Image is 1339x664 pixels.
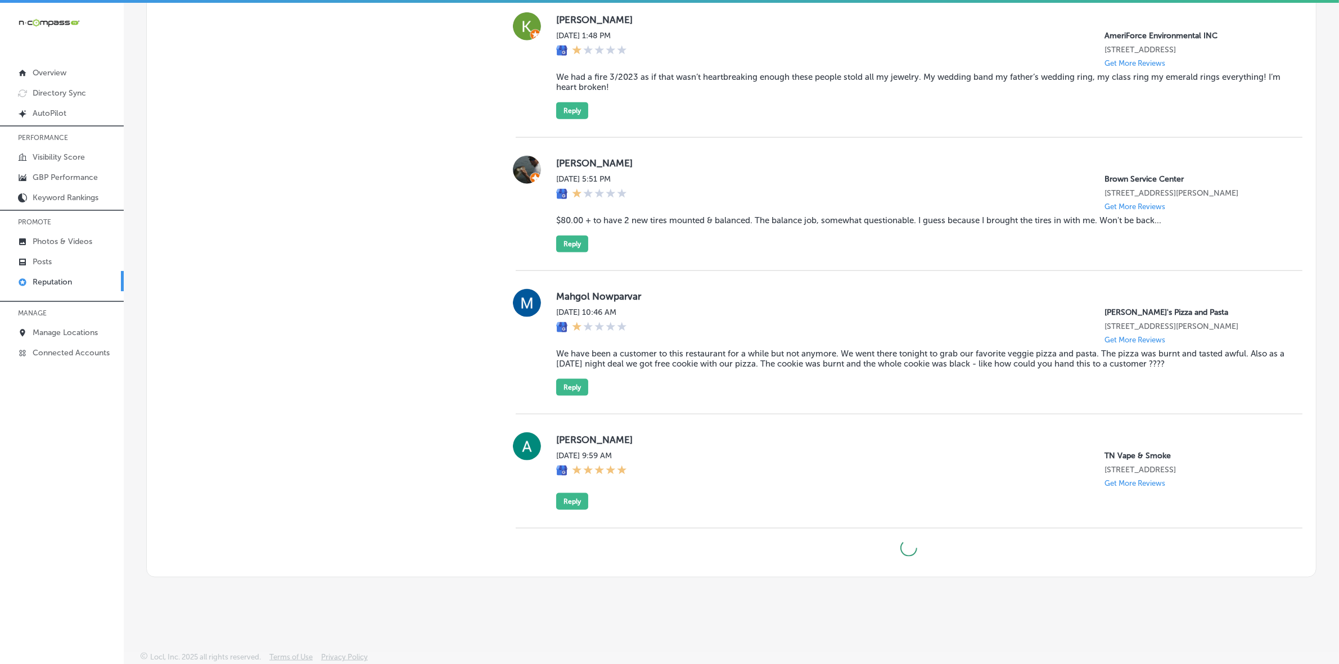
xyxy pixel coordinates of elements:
p: 11455 W Interstate 70 Frontage Rd [1104,45,1284,55]
p: Brown Service Center [1104,174,1284,184]
p: Overview [33,68,66,78]
label: [DATE] 10:46 AM [556,308,627,317]
p: Get More Reviews [1104,479,1165,487]
label: [PERSON_NAME] [556,434,1284,445]
p: Manage Locations [33,328,98,337]
blockquote: We have been a customer to this restaurant for a while but not anymore. We went there tonight to ... [556,349,1284,369]
label: [DATE] 9:59 AM [556,451,627,460]
div: 5 Stars [572,465,627,477]
p: Get More Reviews [1104,336,1165,344]
label: Mahgol Nowparvar [556,291,1284,302]
blockquote: $80.00 + to have 2 new tires mounted & balanced. The balance job, somewhat questionable. I guess ... [556,215,1284,225]
p: Get More Reviews [1104,59,1165,67]
div: 1 Star [572,188,627,201]
p: Locl, Inc. 2025 all rights reserved. [150,653,261,661]
img: 660ab0bf-5cc7-4cb8-ba1c-48b5ae0f18e60NCTV_CLogo_TV_Black_-500x88.png [18,17,80,28]
p: Posts [33,257,52,266]
p: Connected Accounts [33,348,110,358]
button: Reply [556,102,588,119]
p: Get More Reviews [1104,202,1165,211]
div: 1 Star [572,322,627,334]
p: AmeriForce Environmental INC [1104,31,1284,40]
p: Keyword Rankings [33,193,98,202]
p: Directory Sync [33,88,86,98]
p: AutoPilot [33,109,66,118]
label: [PERSON_NAME] [556,157,1284,169]
label: [DATE] 1:48 PM [556,31,627,40]
blockquote: We had a fire 3/2023 as if that wasn’t heartbreaking enough these people stold all my jewelry. My... [556,72,1284,92]
button: Reply [556,493,588,510]
div: 1 Star [572,45,627,57]
p: Reputation [33,277,72,287]
button: Reply [556,236,588,252]
button: Reply [556,379,588,396]
p: Visibility Score [33,152,85,162]
p: Ronnally's Pizza and Pasta [1104,308,1284,317]
p: Photos & Videos [33,237,92,246]
p: 2705 Old Fort Pkwy Suite P [1104,465,1284,475]
label: [PERSON_NAME] [556,14,1284,25]
p: TN Vape & Smoke [1104,451,1284,460]
p: GBP Performance [33,173,98,182]
p: 904 Homer Road [1104,188,1284,198]
label: [DATE] 5:51 PM [556,174,627,184]
p: 1560 Woodlane Dr [1104,322,1284,331]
